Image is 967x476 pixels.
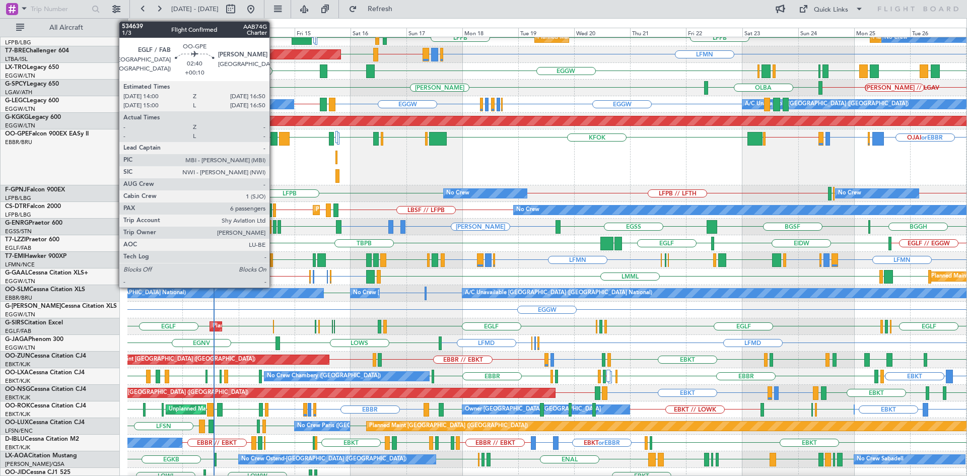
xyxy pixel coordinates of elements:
[5,253,25,259] span: T7-EMI
[5,131,29,137] span: OO-GPE
[90,352,255,367] div: Unplanned Maint [GEOGRAPHIC_DATA] ([GEOGRAPHIC_DATA])
[171,5,219,14] span: [DATE] - [DATE]
[5,203,61,210] a: CS-DTRFalcon 2000
[5,294,32,302] a: EBBR/BRU
[5,228,32,235] a: EGSS/STN
[295,28,351,37] div: Fri 15
[5,370,85,376] a: OO-LXACessna Citation CJ4
[5,394,30,401] a: EBKT/KJK
[814,5,848,15] div: Quick Links
[857,452,904,467] div: No Crew Sabadell
[5,81,27,87] span: G-SPCY
[353,286,522,301] div: No Crew [GEOGRAPHIC_DATA] ([GEOGRAPHIC_DATA] National)
[11,20,109,36] button: All Aircraft
[344,1,404,17] button: Refresh
[745,97,909,112] div: A/C Unavailable [GEOGRAPHIC_DATA] ([GEOGRAPHIC_DATA])
[5,139,32,146] a: EBBR/BRU
[574,28,630,37] div: Wed 20
[241,452,406,467] div: No Crew Ostend-[GEOGRAPHIC_DATA] ([GEOGRAPHIC_DATA])
[5,122,35,129] a: EGGW/LTN
[5,203,27,210] span: CS-DTR
[5,237,59,243] a: T7-LZZIPraetor 600
[446,186,469,201] div: No Crew
[5,194,31,202] a: LFPB/LBG
[5,287,29,293] span: OO-SLM
[854,28,910,37] div: Mon 25
[239,28,295,37] div: Thu 14
[5,64,27,71] span: LX-TRO
[129,219,152,234] div: No Crew
[218,97,241,112] div: No Crew
[910,28,966,37] div: Tue 26
[5,105,35,113] a: EGGW/LTN
[182,28,238,37] div: Wed 13
[5,89,32,96] a: LGAV/ATH
[369,419,528,434] div: Planned Maint [GEOGRAPHIC_DATA] ([GEOGRAPHIC_DATA])
[742,28,798,37] div: Sat 23
[798,28,854,37] div: Sun 24
[5,39,31,46] a: LFPB/LBG
[5,220,29,226] span: G-ENRG
[5,55,28,63] a: LTBA/ISL
[129,20,147,29] div: [DATE]
[5,64,59,71] a: LX-TROLegacy 650
[5,278,35,285] a: EGGW/LTN
[5,72,35,80] a: EGGW/LTN
[5,420,85,426] a: OO-LUXCessna Citation CJ4
[794,1,868,17] button: Quick Links
[359,6,401,13] span: Refresh
[884,30,908,45] div: No Crew
[5,237,26,243] span: T7-LZZI
[5,377,30,385] a: EBKT/KJK
[5,420,29,426] span: OO-LUX
[537,30,696,45] div: Planned Maint [GEOGRAPHIC_DATA] ([GEOGRAPHIC_DATA])
[351,28,406,37] div: Sat 16
[5,469,26,475] span: OO-JID
[5,353,86,359] a: OO-ZUNCessna Citation CJ4
[5,287,85,293] a: OO-SLMCessna Citation XLS
[5,403,30,409] span: OO-ROK
[5,327,31,335] a: EGLF/FAB
[5,303,117,309] a: G-[PERSON_NAME]Cessna Citation XLS
[5,81,59,87] a: G-SPCYLegacy 650
[92,47,213,62] div: Planned Maint Warsaw ([GEOGRAPHIC_DATA])
[686,28,742,37] div: Fri 22
[90,385,248,400] div: Planned Maint [GEOGRAPHIC_DATA] ([GEOGRAPHIC_DATA])
[5,303,61,309] span: G-[PERSON_NAME]
[838,186,861,201] div: No Crew
[406,28,462,37] div: Sun 17
[5,211,31,219] a: LFPB/LBG
[316,202,474,218] div: Planned Maint [GEOGRAPHIC_DATA] ([GEOGRAPHIC_DATA])
[5,270,88,276] a: G-GAALCessna Citation XLS+
[204,202,255,218] div: Planned Maint Sofia
[5,98,59,104] a: G-LEGCLegacy 600
[92,219,250,234] div: Planned Maint [GEOGRAPHIC_DATA] ([GEOGRAPHIC_DATA])
[5,427,33,435] a: LFSN/ENC
[5,370,29,376] span: OO-LXA
[267,369,381,384] div: No Crew Chambery ([GEOGRAPHIC_DATA])
[5,344,35,352] a: EGGW/LTN
[5,48,26,54] span: T7-BRE
[5,453,77,459] a: LX-AOACitation Mustang
[516,202,539,218] div: No Crew
[5,48,69,54] a: T7-BREChallenger 604
[5,98,27,104] span: G-LEGC
[5,187,65,193] a: F-GPNJFalcon 900EX
[465,402,601,417] div: Owner [GEOGRAPHIC_DATA]-[GEOGRAPHIC_DATA]
[5,353,30,359] span: OO-ZUN
[5,336,63,343] a: G-JAGAPhenom 300
[31,2,89,17] input: Trip Number
[5,469,71,475] a: OO-JIDCessna CJ1 525
[5,403,86,409] a: OO-ROKCessna Citation CJ4
[169,402,331,417] div: Unplanned Maint [GEOGRAPHIC_DATA]-[GEOGRAPHIC_DATA]
[465,286,652,301] div: A/C Unavailable [GEOGRAPHIC_DATA] ([GEOGRAPHIC_DATA] National)
[5,253,66,259] a: T7-EMIHawker 900XP
[5,220,62,226] a: G-ENRGPraetor 600
[5,386,86,392] a: OO-NSGCessna Citation CJ4
[5,460,64,468] a: [PERSON_NAME]/QSA
[5,436,79,442] a: D-IBLUCessna Citation M2
[5,320,63,326] a: G-SIRSCitation Excel
[518,28,574,37] div: Tue 19
[73,130,242,145] div: No Crew [GEOGRAPHIC_DATA] ([GEOGRAPHIC_DATA] National)
[5,453,28,459] span: LX-AOA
